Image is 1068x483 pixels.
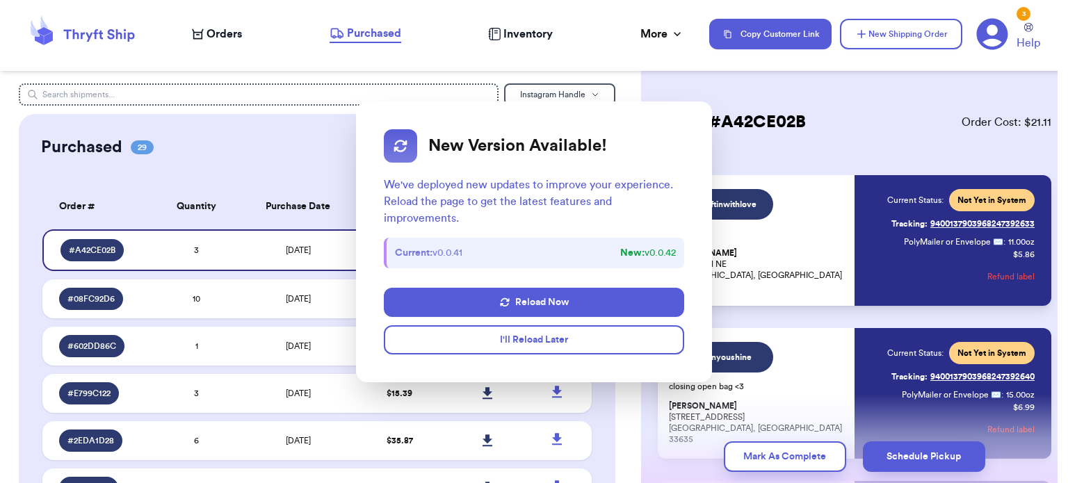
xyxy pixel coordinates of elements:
[384,177,684,227] p: We've deployed new updates to improve your experience. Reload the page to get the latest features...
[428,136,607,156] h2: New Version Available!
[620,248,645,258] strong: New:
[384,325,684,354] button: I'll Reload Later
[384,288,684,317] button: Reload Now
[395,246,462,260] span: v 0.0.41
[395,248,432,258] strong: Current:
[620,246,676,260] span: v 0.0.42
